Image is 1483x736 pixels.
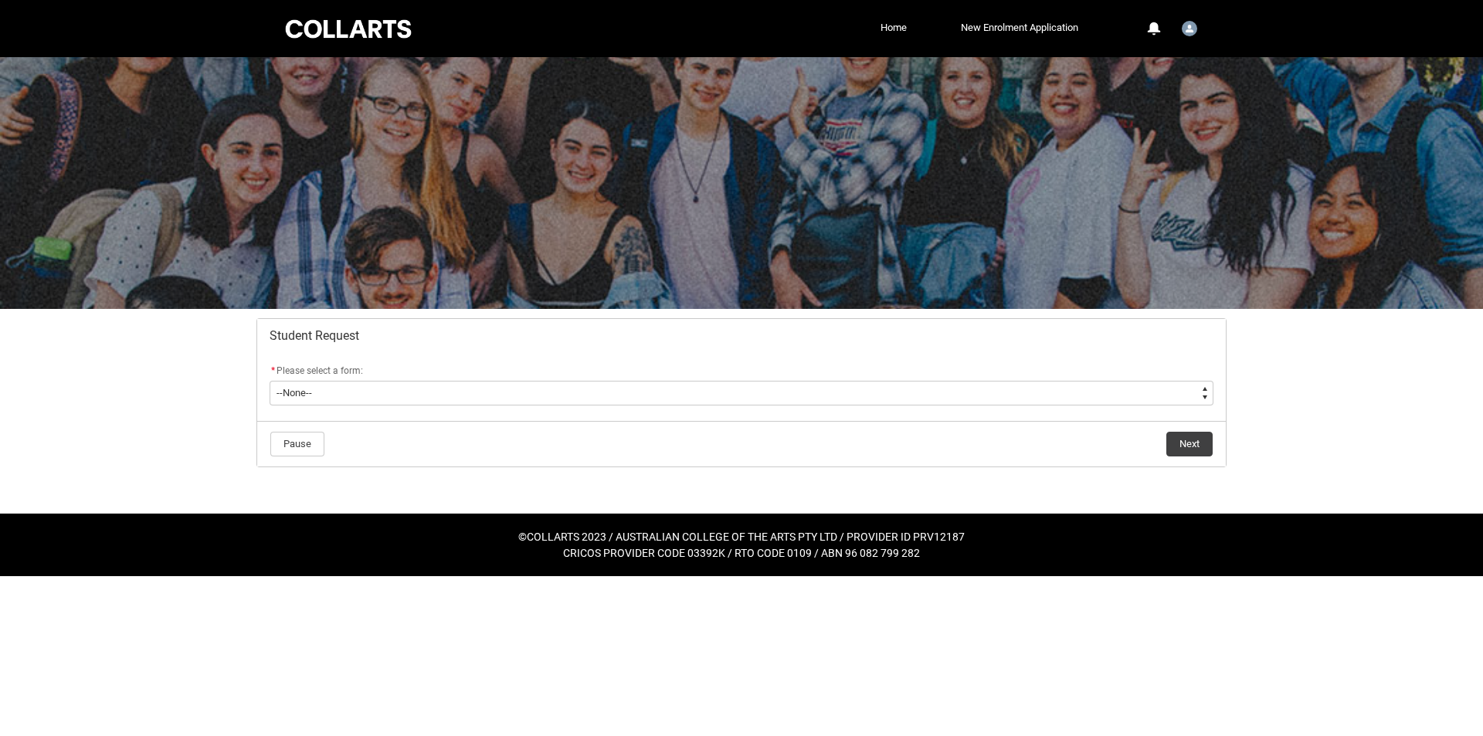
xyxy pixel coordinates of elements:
span: Student Request [270,328,359,344]
button: User Profile Student.acurtis.20230495 [1178,15,1201,39]
span: Please select a form: [277,365,363,376]
button: Next [1166,432,1213,456]
abbr: required [271,365,275,376]
img: Student.acurtis.20230495 [1182,21,1197,36]
a: Home [877,16,911,39]
article: Redu_Student_Request flow [256,318,1227,467]
a: New Enrolment Application [957,16,1082,39]
button: Pause [270,432,324,456]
